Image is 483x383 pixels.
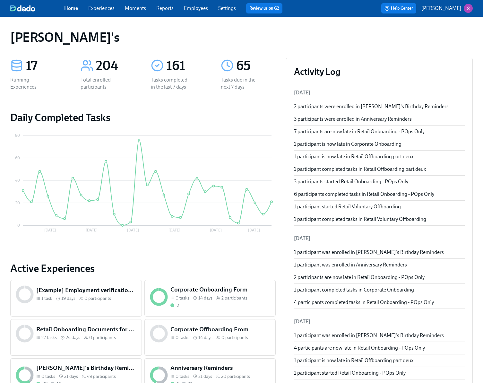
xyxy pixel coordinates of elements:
[294,314,465,329] li: [DATE]
[184,5,208,11] a: Employees
[87,373,116,379] span: 49 participants
[294,344,465,352] div: 4 participants are now late in Retail Onboarding - POps Only
[64,5,78,11] a: Home
[10,76,51,91] div: Running Experiences
[144,319,276,356] a: Corporate Offboarding From0 tasks 14 days0 participants
[89,335,116,341] span: 0 participants
[61,295,75,301] span: 19 days
[168,228,180,232] tspan: [DATE]
[294,370,465,377] div: 1 participant started Retail Onboarding - POps Only
[36,325,136,334] h5: Retail Onboarding Documents for Review & Signing
[15,201,20,205] tspan: 20
[246,3,282,13] button: Review us on G2
[166,58,206,74] div: 161
[294,286,465,293] div: 1 participant completed tasks in Corporate Onboarding
[17,223,20,228] tspan: 0
[15,178,20,183] tspan: 40
[41,335,57,341] span: 27 tasks
[294,261,465,268] div: 1 participant was enrolled in Anniversary Reminders
[221,335,248,341] span: 0 participants
[294,103,465,110] div: 2 participants were enrolled in [PERSON_NAME]'s Birthday Reminders
[41,295,52,301] span: 1 task
[421,5,461,12] p: [PERSON_NAME]
[151,76,192,91] div: Tasks completed in the last 7 days
[198,373,212,379] span: 21 days
[36,364,136,372] h5: [PERSON_NAME]'s Birthday Reminders
[15,133,20,138] tspan: 80
[294,203,465,210] div: 1 participant started Retail Voluntary Offboarding
[218,5,236,11] a: Settings
[294,249,465,256] div: 1 participant was enrolled in [PERSON_NAME]'s Birthday Reminders
[294,357,465,364] div: 1 participant is now late in Retail Offboarding part deux
[125,5,146,11] a: Moments
[294,116,465,123] div: 3 participants were enrolled in Anniversary Reminders
[177,302,179,309] div: 2
[198,335,212,341] span: 14 days
[10,280,142,317] a: [Example] Employment verification letters1 task 19 days0 participants
[170,364,271,372] h5: Anniversary Reminders
[384,5,413,12] span: Help Center
[221,373,250,379] span: 20 participants
[294,191,465,198] div: 6 participants completed tasks in Retail Onboarding - POps Only
[249,5,279,12] a: Review us on G2
[170,285,271,294] h5: Corporate Onboarding Form
[41,373,55,379] span: 0 tasks
[10,5,64,12] a: dado
[36,286,136,294] h5: [Example] Employment verification letters
[210,228,222,232] tspan: [DATE]
[84,295,111,301] span: 0 participants
[294,178,465,185] div: 3 participants started Retail Onboarding - POps Only
[66,335,80,341] span: 24 days
[170,325,271,334] h5: Corporate Offboarding From
[294,216,465,223] div: 1 participant completed tasks in Retail Voluntary Offboarding
[236,58,276,74] div: 65
[294,141,465,148] div: 1 participant is now late in Corporate Onboarding
[10,319,142,356] a: Retail Onboarding Documents for Review & Signing27 tasks 24 days0 participants
[198,295,212,301] span: 14 days
[15,156,20,160] tspan: 60
[10,111,276,124] h2: Daily Completed Tasks
[127,228,139,232] tspan: [DATE]
[176,295,189,301] span: 0 tasks
[44,228,56,232] tspan: [DATE]
[88,5,115,11] a: Experiences
[294,128,465,135] div: 7 participants are now late in Retail Onboarding - POps Only
[294,274,465,281] div: 2 participants are now late in Retail Onboarding - POps Only
[421,4,473,13] button: [PERSON_NAME]
[294,66,465,77] h3: Activity Log
[294,299,465,306] div: 4 participants completed tasks in Retail Onboarding - POps Only
[176,335,189,341] span: 0 tasks
[294,153,465,160] div: 1 participant is now late in Retail Offboarding part deux
[64,373,78,379] span: 21 days
[176,373,189,379] span: 0 tasks
[381,3,416,13] button: Help Center
[221,76,262,91] div: Tasks due in the next 7 days
[170,302,179,309] div: Completed all due tasks
[464,4,473,13] img: ACg8ocKvalk5eKiSYA0Mj5kntfYcqlTkZhBNoQiYmXyzfaV5EtRlXQ=s96-c
[10,262,276,275] a: Active Experiences
[10,5,35,12] img: dado
[10,30,120,45] h1: [PERSON_NAME]'s
[248,228,260,232] tspan: [DATE]
[221,295,247,301] span: 2 participants
[294,231,465,246] li: [DATE]
[156,5,174,11] a: Reports
[86,228,98,232] tspan: [DATE]
[294,166,465,173] div: 1 participant completed tasks in Retail Offboarding part deux
[294,90,310,96] span: [DATE]
[26,58,65,74] div: 17
[294,332,465,339] div: 1 participant was enrolled in [PERSON_NAME]'s Birthday Reminders
[81,76,122,91] div: Total enrolled participants
[96,58,135,74] div: 204
[144,280,276,317] a: Corporate Onboarding Form0 tasks 14 days2 participants2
